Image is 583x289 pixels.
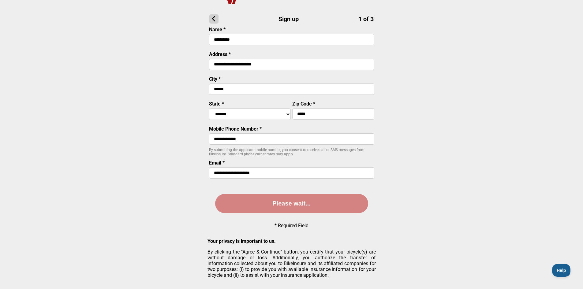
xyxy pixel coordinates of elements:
strong: Your privacy is important to us. [207,238,276,244]
label: Name * [209,27,226,32]
span: 1 of 3 [358,15,374,23]
label: Zip Code * [292,101,315,107]
p: By clicking the "Agree & Continue" button, you certify that your bicycle(s) are without damage or... [207,249,376,278]
p: By submitting the applicant mobile number, you consent to receive call or SMS messages from BikeI... [209,148,374,156]
iframe: Toggle Customer Support [552,264,571,277]
label: City * [209,76,221,82]
p: * Required Field [275,223,308,228]
label: Address * [209,51,231,57]
label: Email * [209,160,225,166]
h1: Sign up [209,14,374,24]
label: State * [209,101,224,107]
label: Mobile Phone Number * [209,126,262,132]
